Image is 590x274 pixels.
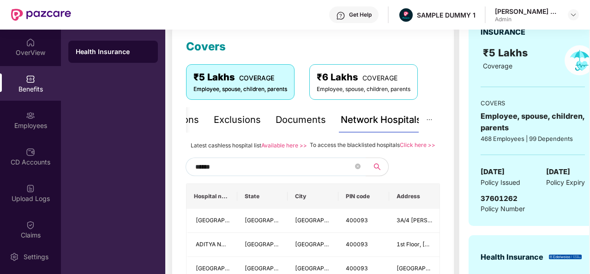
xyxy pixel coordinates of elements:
span: Coverage [483,62,512,70]
span: 400093 [346,241,368,248]
th: City [288,184,338,209]
span: ellipsis [426,116,433,123]
div: Health Insurance [481,251,543,263]
span: To access the blacklisted hospitals [310,141,400,148]
img: svg+xml;base64,PHN2ZyBpZD0iQ0RfQWNjb3VudHMiIGRhdGEtbmFtZT0iQ0QgQWNjb3VudHMiIHhtbG5zPSJodHRwOi8vd3... [26,147,35,157]
img: svg+xml;base64,PHN2ZyBpZD0iRW1wbG95ZWVzIiB4bWxucz0iaHR0cDovL3d3dy53My5vcmcvMjAwMC9zdmciIHdpZHRoPS... [26,111,35,120]
th: PIN code [338,184,389,209]
span: [GEOGRAPHIC_DATA] [295,241,353,248]
div: ₹5 Lakhs [193,70,287,85]
img: svg+xml;base64,PHN2ZyBpZD0iRHJvcGRvd24tMzJ4MzIiIHhtbG5zPSJodHRwOi8vd3d3LnczLm9yZy8yMDAwL3N2ZyIgd2... [570,11,577,18]
button: search [366,158,389,176]
span: 1st Floor, [PERSON_NAME], Off. Western Express Highway, Service Road [397,241,588,248]
a: Click here >> [400,141,435,148]
span: ₹5 Lakhs [483,47,530,59]
span: 3A/4 [PERSON_NAME] APT, MIDC ANDHERI EAST [397,217,528,224]
span: [GEOGRAPHIC_DATA] [196,265,253,272]
span: COVERAGE [239,74,274,82]
img: svg+xml;base64,PHN2ZyBpZD0iSGVscC0zMngzMiIgeG1sbnM9Imh0dHA6Ly93d3cudzMub3JnLzIwMDAvc3ZnIiB3aWR0aD... [336,11,345,20]
div: COVERS [481,98,585,108]
td: 3A/4 SHREEJI KRIPA APT, MIDC ANDHERI EAST [389,209,440,233]
td: Mumbai [288,209,338,233]
span: COVERAGE [362,74,397,82]
img: svg+xml;base64,PHN2ZyBpZD0iSG9tZSIgeG1sbnM9Imh0dHA6Ly93d3cudzMub3JnLzIwMDAvc3ZnIiB3aWR0aD0iMjAiIG... [26,38,35,47]
div: ₹6 Lakhs [317,70,410,85]
div: Admin [495,16,560,23]
img: svg+xml;base64,PHN2ZyBpZD0iU2V0dGluZy0yMHgyMCIgeG1sbnM9Imh0dHA6Ly93d3cudzMub3JnLzIwMDAvc3ZnIiB3aW... [10,252,19,262]
span: [GEOGRAPHIC_DATA] [245,241,302,248]
span: [GEOGRAPHIC_DATA] [295,265,353,272]
span: 400093 [346,217,368,224]
td: Maharashtra [237,209,288,233]
span: Latest cashless hospital list [191,142,261,149]
th: Hospital name [187,184,237,209]
td: Mumbai [288,233,338,257]
div: Get Help [349,11,372,18]
div: Employee, spouse, children, parents [317,85,410,94]
td: CHANDAN MEDICAL CENTRE AND NURSING HOME [187,209,237,233]
span: 400093 [346,265,368,272]
div: SAMPLE DUMMY 1 [417,11,476,19]
span: [GEOGRAPHIC_DATA] [245,265,302,272]
span: Policy Issued [481,177,520,188]
div: [PERSON_NAME] K S [495,7,560,16]
span: close-circle [355,164,361,169]
span: Hospital name [194,193,230,200]
img: svg+xml;base64,PHN2ZyBpZD0iQmVuZWZpdHMiIHhtbG5zPSJodHRwOi8vd3d3LnczLm9yZy8yMDAwL3N2ZyIgd2lkdGg9Ij... [26,74,35,84]
span: ADITYA NURSING HOME [196,241,260,248]
div: Network Hospitals [341,113,421,127]
span: [GEOGRAPHIC_DATA], [397,265,456,272]
span: Policy Number [481,205,525,213]
th: Address [389,184,440,209]
span: [GEOGRAPHIC_DATA] [245,217,302,224]
td: 1st Floor, Gopal Sadan, Off. Western Express Highway, Service Road [389,233,440,257]
div: Health Insurance [76,47,151,56]
img: insurerLogo [549,255,582,260]
div: Documents [276,113,326,127]
div: Settings [21,252,51,262]
img: Pazcare_Alternative_logo-01-01.png [399,8,413,22]
span: close-circle [355,163,361,171]
span: Covers [186,40,226,53]
span: [GEOGRAPHIC_DATA] [295,217,353,224]
span: 37601262 [481,194,518,203]
th: State [237,184,288,209]
div: 468 Employees | 99 Dependents [481,134,585,143]
span: [DATE] [481,166,505,177]
img: New Pazcare Logo [11,9,71,21]
div: Employee, spouse, children, parents [193,85,287,94]
div: Employee, spouse, children, parents [481,110,585,134]
div: Exclusions [214,113,261,127]
td: Maharashtra [237,233,288,257]
span: search [366,163,388,170]
span: [GEOGRAPHIC_DATA] AND NURSING HOME [196,217,312,224]
button: ellipsis [419,107,440,133]
td: ADITYA NURSING HOME [187,233,237,257]
img: svg+xml;base64,PHN2ZyBpZD0iVXBsb2FkX0xvZ3MiIGRhdGEtbmFtZT0iVXBsb2FkIExvZ3MiIHhtbG5zPSJodHRwOi8vd3... [26,184,35,193]
img: svg+xml;base64,PHN2ZyBpZD0iQ2xhaW0iIHhtbG5zPSJodHRwOi8vd3d3LnczLm9yZy8yMDAwL3N2ZyIgd2lkdGg9IjIwIi... [26,220,35,230]
span: Policy Expiry [546,177,585,188]
span: Address [397,193,433,200]
span: [DATE] [546,166,570,177]
a: Available here >> [261,142,307,149]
